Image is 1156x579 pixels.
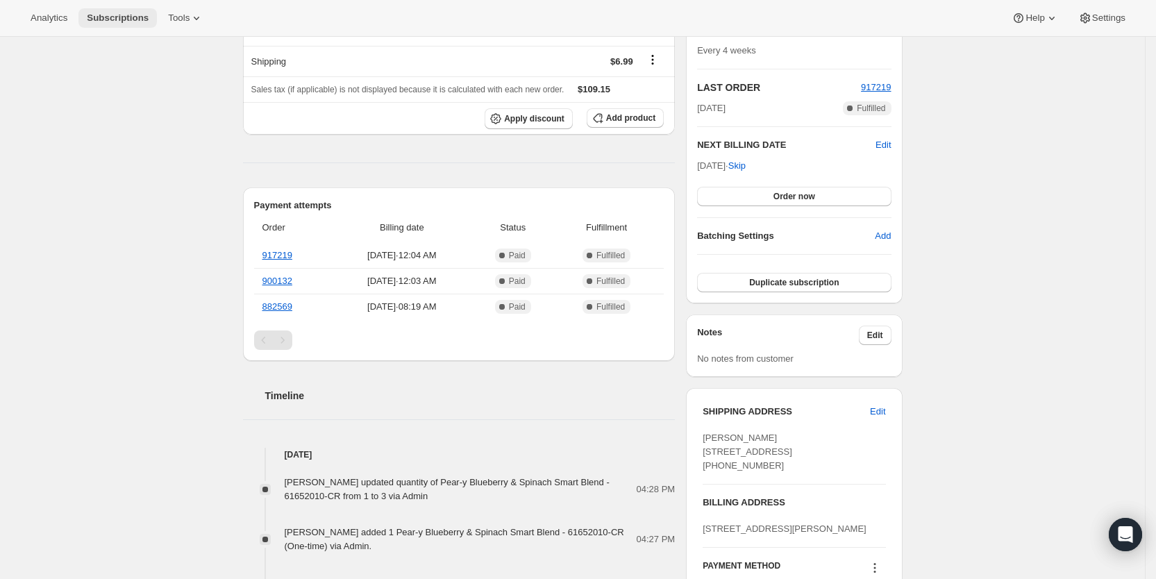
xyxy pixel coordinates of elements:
span: [PERSON_NAME] updated quantity of Pear-y Blueberry & Spinach Smart Blend - 61652010-CR from 1 to ... [285,477,610,501]
span: Paid [509,276,526,287]
h2: Payment attempts [254,199,664,212]
h3: BILLING ADDRESS [703,496,885,510]
span: Paid [509,301,526,312]
div: Open Intercom Messenger [1109,518,1142,551]
span: Skip [728,159,746,173]
h2: LAST ORDER [697,81,861,94]
span: Billing date [335,221,468,235]
th: Shipping [243,46,477,76]
span: Paid [509,250,526,261]
a: 882569 [262,301,292,312]
button: Edit [862,401,894,423]
span: Status [476,221,549,235]
button: Edit [876,138,891,152]
span: Fulfilled [596,301,625,312]
span: $6.99 [610,56,633,67]
button: Duplicate subscription [697,273,891,292]
th: Order [254,212,332,243]
button: Help [1003,8,1066,28]
span: [DATE] · 12:04 AM [335,249,468,262]
button: 917219 [861,81,891,94]
span: Apply discount [504,113,564,124]
span: 04:28 PM [637,482,676,496]
button: Shipping actions [642,52,664,67]
span: Edit [870,405,885,419]
span: Settings [1092,12,1125,24]
span: Help [1025,12,1044,24]
span: Tools [168,12,190,24]
button: Settings [1070,8,1134,28]
span: Order now [773,191,815,202]
button: Order now [697,187,891,206]
a: 917219 [861,82,891,92]
span: [DATE] · [697,160,746,171]
nav: Pagination [254,330,664,350]
button: Skip [720,155,754,177]
button: Analytics [22,8,76,28]
a: 900132 [262,276,292,286]
span: Sales tax (if applicable) is not displayed because it is calculated with each new order. [251,85,564,94]
span: [DATE] · 08:19 AM [335,300,468,314]
h3: Notes [697,326,859,345]
span: [DATE] [697,101,726,115]
span: Fulfilled [596,250,625,261]
span: [PERSON_NAME] [STREET_ADDRESS] [PHONE_NUMBER] [703,433,792,471]
span: Add product [606,112,655,124]
span: [STREET_ADDRESS][PERSON_NAME] [703,523,866,534]
button: Tools [160,8,212,28]
button: Add [866,225,899,247]
span: Fulfillment [558,221,655,235]
h3: PAYMENT METHOD [703,560,780,579]
span: $109.15 [578,84,610,94]
span: [PERSON_NAME] added 1 Pear-y Blueberry & Spinach Smart Blend - 61652010-CR (One-time) via Admin. [285,527,624,551]
a: 917219 [262,250,292,260]
button: Edit [859,326,891,345]
span: [DATE] · 12:03 AM [335,274,468,288]
h3: SHIPPING ADDRESS [703,405,870,419]
span: 04:27 PM [637,532,676,546]
h2: Timeline [265,389,676,403]
span: Analytics [31,12,67,24]
h2: NEXT BILLING DATE [697,138,876,152]
span: Duplicate subscription [749,277,839,288]
h6: Batching Settings [697,229,875,243]
button: Subscriptions [78,8,157,28]
span: Fulfilled [857,103,885,114]
span: Every 4 weeks [697,45,756,56]
span: Subscriptions [87,12,149,24]
span: Edit [867,330,883,341]
h4: [DATE] [243,448,676,462]
span: Fulfilled [596,276,625,287]
span: No notes from customer [697,353,794,364]
button: Add product [587,108,664,128]
span: Add [875,229,891,243]
button: Apply discount [485,108,573,129]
